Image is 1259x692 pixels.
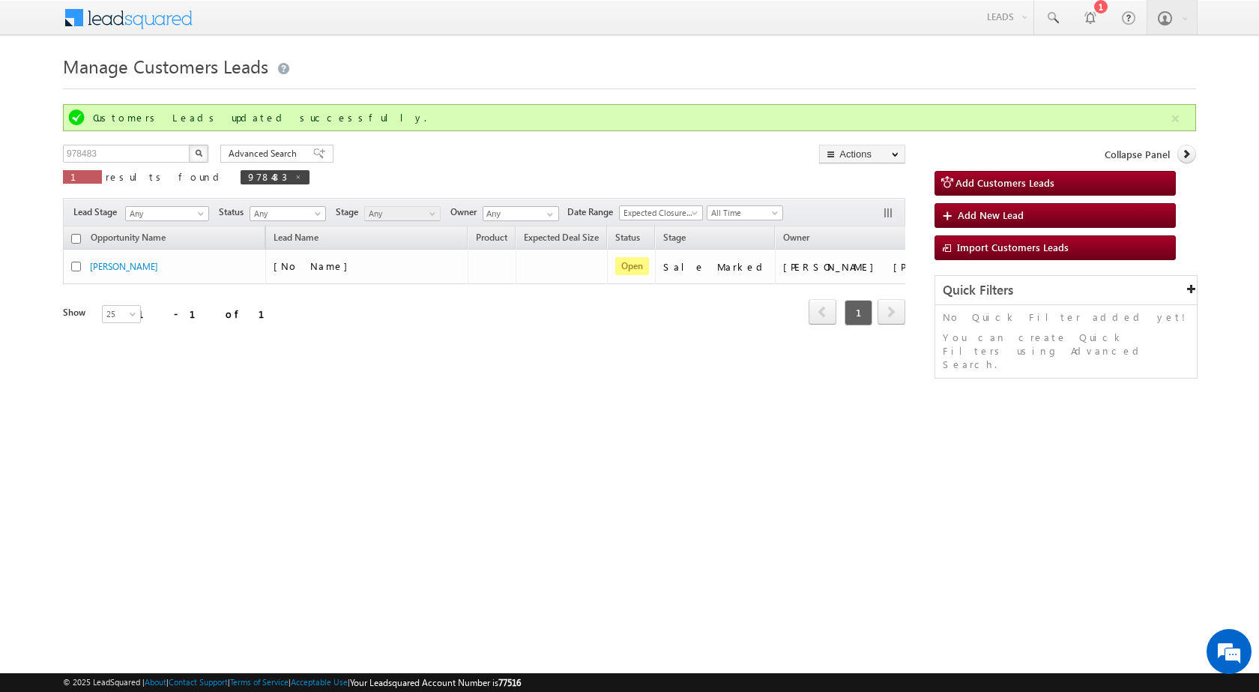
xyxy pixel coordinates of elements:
[291,677,348,687] a: Acceptable Use
[783,260,933,274] div: [PERSON_NAME] [PERSON_NAME]
[615,257,649,275] span: Open
[25,79,63,98] img: d_60004797649_company_0_60004797649
[620,206,698,220] span: Expected Closure Date
[73,205,123,219] span: Lead Stage
[707,206,779,220] span: All Time
[250,207,321,220] span: Any
[955,176,1054,189] span: Add Customers Leads
[219,205,250,219] span: Status
[63,306,90,319] div: Show
[93,111,1169,124] div: Customers Leads updated successfully.
[365,207,436,220] span: Any
[250,206,326,221] a: Any
[246,7,282,43] div: Minimize live chat window
[483,206,559,221] input: Type to Search
[809,299,836,325] span: prev
[229,147,301,160] span: Advanced Search
[935,276,1197,305] div: Quick Filters
[248,170,287,183] span: 978483
[619,205,703,220] a: Expected Closure Date
[126,207,204,220] span: Any
[106,170,225,183] span: results found
[707,205,783,220] a: All Time
[90,261,158,272] a: [PERSON_NAME]
[138,305,283,322] div: 1 - 1 of 1
[91,232,166,243] span: Opportunity Name
[204,462,272,482] em: Start Chat
[1105,148,1170,161] span: Collapse Panel
[943,310,1189,324] p: No Quick Filter added yet!
[83,229,173,249] a: Opportunity Name
[71,234,81,244] input: Check all records
[195,149,202,157] img: Search
[943,331,1189,371] p: You can create Quick Filters using Advanced Search.
[498,677,521,688] span: 77516
[476,232,507,243] span: Product
[266,229,326,249] span: Lead Name
[350,677,521,688] span: Your Leadsquared Account Number is
[103,307,142,321] span: 25
[274,259,355,272] span: [No Name]
[608,229,647,249] a: Status
[78,79,252,98] div: Chat with us now
[957,241,1069,253] span: Import Customers Leads
[539,207,558,222] a: Show All Items
[783,232,809,243] span: Owner
[63,676,521,690] span: © 2025 LeadSquared | | | | |
[845,300,872,325] span: 1
[516,229,606,249] a: Expected Deal Size
[450,205,483,219] span: Owner
[809,301,836,325] a: prev
[819,145,905,163] button: Actions
[336,205,364,219] span: Stage
[102,305,141,323] a: 25
[567,205,619,219] span: Date Range
[125,206,209,221] a: Any
[19,139,274,449] textarea: Type your message and hit 'Enter'
[70,170,94,183] span: 1
[524,232,599,243] span: Expected Deal Size
[230,677,289,687] a: Terms of Service
[63,54,268,78] span: Manage Customers Leads
[663,260,768,274] div: Sale Marked
[663,232,686,243] span: Stage
[878,299,905,325] span: next
[169,677,228,687] a: Contact Support
[145,677,166,687] a: About
[364,206,441,221] a: Any
[958,208,1024,221] span: Add New Lead
[656,229,693,249] a: Stage
[878,301,905,325] a: next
